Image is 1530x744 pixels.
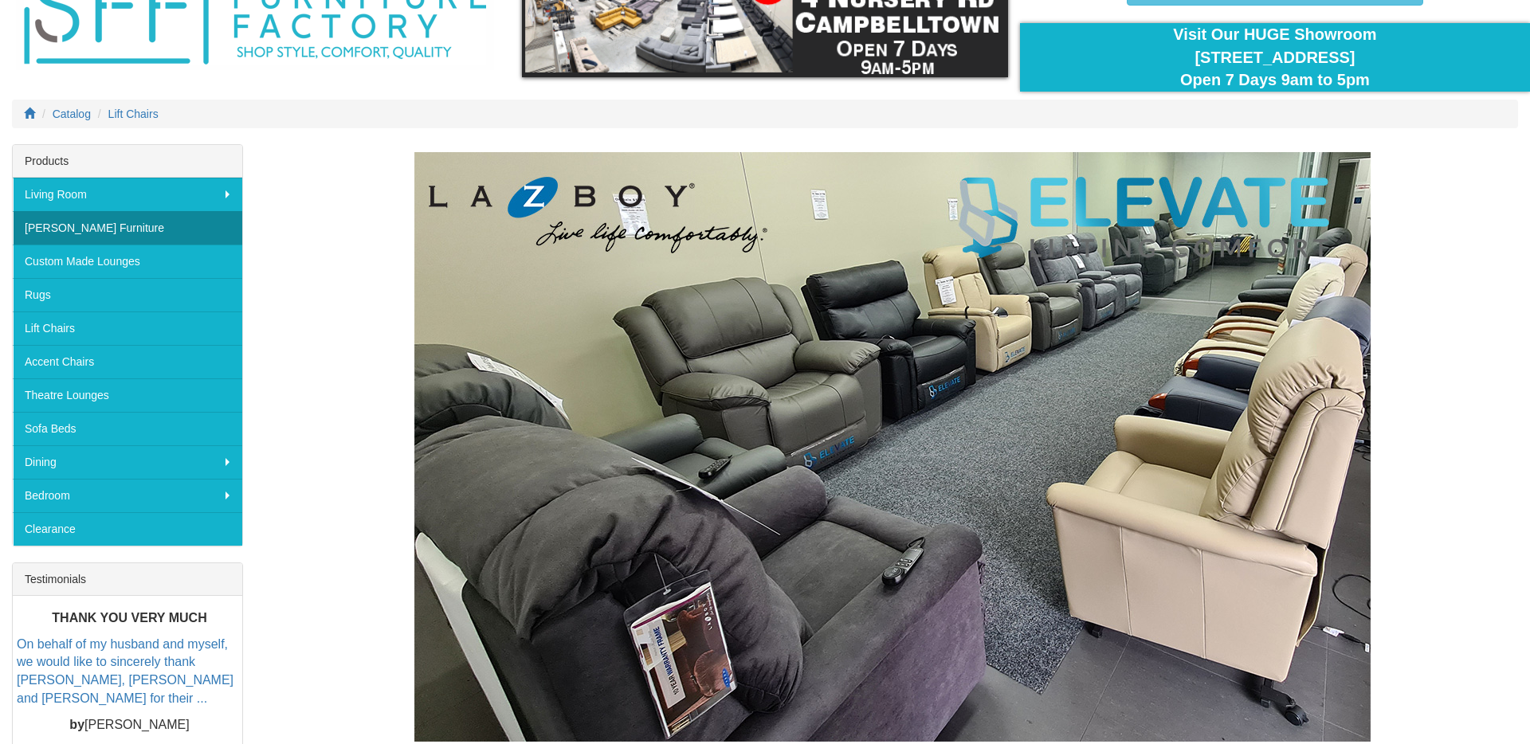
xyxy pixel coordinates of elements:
img: Lift Chairs [414,152,1371,742]
div: Products [13,145,242,178]
a: On behalf of my husband and myself, we would like to sincerely thank [PERSON_NAME], [PERSON_NAME]... [17,637,233,706]
a: Sofa Beds [13,412,242,445]
a: Bedroom [13,479,242,512]
b: by [69,718,84,731]
a: Rugs [13,278,242,311]
a: Clearance [13,512,242,546]
a: Accent Chairs [13,345,242,378]
a: Living Room [13,178,242,211]
b: THANK YOU VERY MUCH [52,611,206,625]
p: [PERSON_NAME] [17,716,242,734]
a: Theatre Lounges [13,378,242,412]
div: Visit Our HUGE Showroom [STREET_ADDRESS] Open 7 Days 9am to 5pm [1032,23,1518,92]
a: Lift Chairs [13,311,242,345]
a: Dining [13,445,242,479]
a: Custom Made Lounges [13,245,242,278]
a: [PERSON_NAME] Furniture [13,211,242,245]
div: Testimonials [13,563,242,596]
a: Catalog [53,108,91,120]
a: Lift Chairs [108,108,159,120]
